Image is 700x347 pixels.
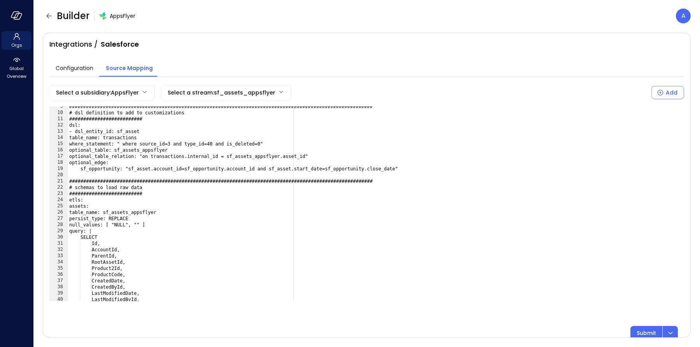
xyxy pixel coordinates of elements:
div: 28 [49,222,68,228]
button: dropdown-icon-button [662,326,678,340]
div: 27 [49,216,68,222]
p: Submit [637,329,656,337]
div: 16 [49,147,68,153]
div: 37 [49,278,68,284]
div: 20 [49,172,68,178]
div: Avi Brandwain [676,9,691,23]
span: Orgs [11,41,22,49]
div: 25 [49,203,68,209]
div: Select a stream : sf_assets_appsflyer [168,85,275,100]
div: 15 [49,141,68,147]
span: Salesforce [101,39,139,49]
div: 40 [49,296,68,303]
span: Global Overview [5,65,28,80]
div: Select a subsidiary : AppsFlyer [56,85,139,100]
div: 24 [49,197,68,203]
span: Integrations / [49,39,98,49]
div: 31 [49,240,68,247]
div: 22 [49,184,68,191]
div: Button group with a nested menu [630,326,678,340]
div: 39 [49,290,68,296]
div: 26 [49,209,68,216]
div: 12 [49,122,68,128]
button: Submit [630,326,662,340]
div: 11 [49,116,68,122]
div: 38 [49,284,68,290]
div: 29 [49,228,68,234]
div: 33 [49,253,68,259]
div: Add [666,88,677,98]
span: AppsFlyer [110,12,135,20]
div: 30 [49,234,68,240]
div: 14 [49,135,68,141]
img: zbmm8o9awxf8yv3ehdzf [99,12,107,20]
div: 32 [49,247,68,253]
p: A [681,11,686,21]
div: 10 [49,110,68,116]
div: 19 [49,166,68,172]
div: Select a Subsidiary to add a new Stream [651,85,684,100]
span: Configuration [56,64,93,72]
div: 18 [49,159,68,166]
div: 17 [49,153,68,159]
button: Add [651,86,684,99]
div: Orgs [2,31,31,50]
div: 34 [49,259,68,265]
div: 35 [49,265,68,272]
div: Global Overview [2,54,31,81]
div: 9 [49,103,68,110]
div: 23 [49,191,68,197]
span: Source Mapping [106,64,153,72]
div: 36 [49,272,68,278]
div: 21 [49,178,68,184]
span: Builder [57,10,89,22]
div: 13 [49,128,68,135]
